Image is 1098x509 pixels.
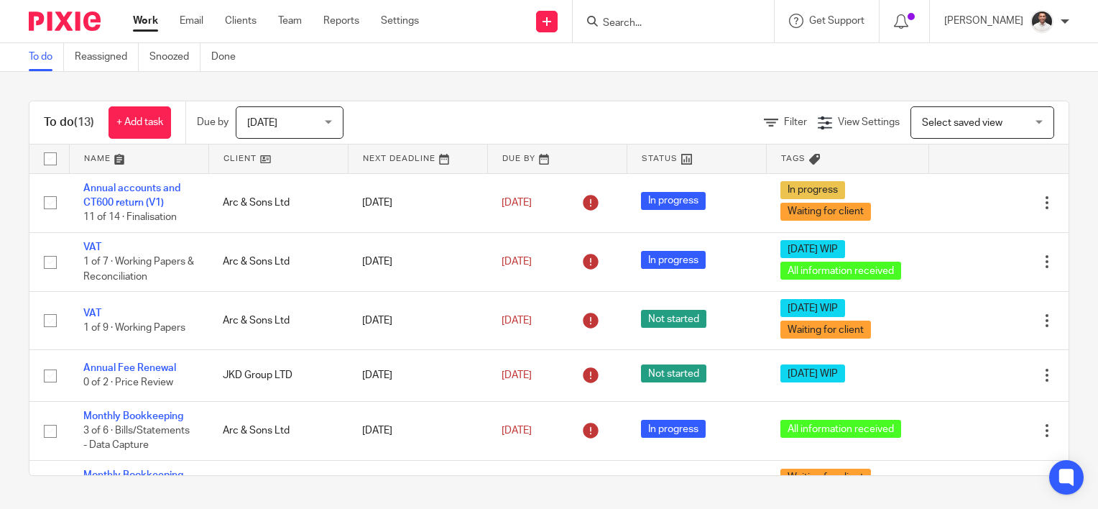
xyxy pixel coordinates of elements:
[208,173,348,232] td: Arc & Sons Ltd
[641,420,706,438] span: In progress
[211,43,246,71] a: Done
[83,183,180,208] a: Annual accounts and CT600 return (V1)
[83,363,176,373] a: Annual Fee Renewal
[75,43,139,71] a: Reassigned
[502,198,532,208] span: [DATE]
[278,14,302,28] a: Team
[780,469,871,487] span: Waiting for client
[208,292,348,350] td: Arc & Sons Ltd
[601,17,731,30] input: Search
[348,232,487,291] td: [DATE]
[44,115,94,130] h1: To do
[348,173,487,232] td: [DATE]
[323,14,359,28] a: Reports
[29,43,64,71] a: To do
[83,257,194,282] span: 1 of 7 · Working Papers & Reconciliation
[83,426,190,451] span: 3 of 6 · Bills/Statements - Data Capture
[83,378,173,388] span: 0 of 2 · Price Review
[109,106,171,139] a: + Add task
[809,16,864,26] span: Get Support
[502,316,532,326] span: [DATE]
[641,192,706,210] span: In progress
[944,14,1023,28] p: [PERSON_NAME]
[641,364,706,382] span: Not started
[780,364,845,382] span: [DATE] WIP
[83,323,185,333] span: 1 of 9 · Working Papers
[381,14,419,28] a: Settings
[83,212,177,222] span: 11 of 14 · Finalisation
[83,242,101,252] a: VAT
[208,401,348,460] td: Arc & Sons Ltd
[83,411,183,421] a: Monthly Bookkeeping
[502,257,532,267] span: [DATE]
[29,12,101,31] img: Pixie
[780,321,871,339] span: Waiting for client
[502,426,532,436] span: [DATE]
[784,117,807,127] span: Filter
[838,117,900,127] span: View Settings
[780,420,901,438] span: All information received
[641,310,706,328] span: Not started
[180,14,203,28] a: Email
[922,118,1002,128] span: Select saved view
[83,308,101,318] a: VAT
[780,299,845,317] span: [DATE] WIP
[225,14,257,28] a: Clients
[133,14,158,28] a: Work
[348,292,487,350] td: [DATE]
[348,401,487,460] td: [DATE]
[208,350,348,401] td: JKD Group LTD
[197,115,229,129] p: Due by
[1030,10,1053,33] img: dom%20slack.jpg
[502,370,532,380] span: [DATE]
[83,470,183,480] a: Monthly Bookkeeping
[149,43,200,71] a: Snoozed
[780,181,845,199] span: In progress
[780,240,845,258] span: [DATE] WIP
[780,262,901,280] span: All information received
[641,251,706,269] span: In progress
[208,232,348,291] td: Arc & Sons Ltd
[348,350,487,401] td: [DATE]
[781,155,806,162] span: Tags
[74,116,94,128] span: (13)
[780,203,871,221] span: Waiting for client
[247,118,277,128] span: [DATE]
